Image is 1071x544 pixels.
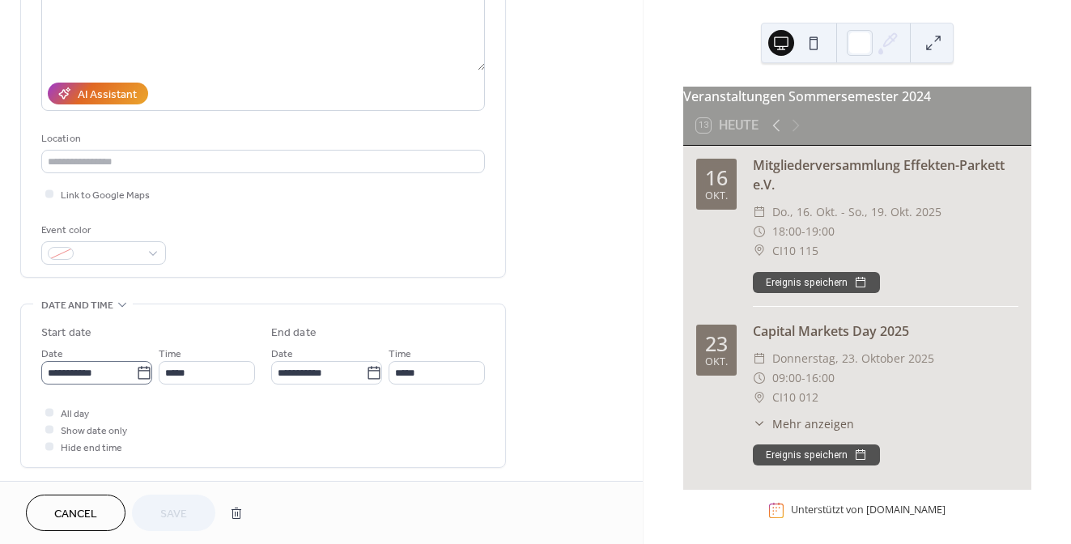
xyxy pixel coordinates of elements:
[753,202,766,222] div: ​
[41,346,63,363] span: Date
[61,423,127,440] span: Show date only
[41,130,482,147] div: Location
[753,272,880,293] button: Ereignis speichern
[753,349,766,368] div: ​
[41,325,91,342] div: Start date
[753,415,766,432] div: ​
[772,388,818,407] span: CI10 012
[705,168,728,188] div: 16
[753,155,1018,194] div: Mitgliederversammlung Effekten-Parkett e.V.
[772,349,934,368] span: Donnerstag, 23. Oktober 2025
[389,346,411,363] span: Time
[805,222,835,241] span: 19:00
[801,222,805,241] span: -
[801,368,805,388] span: -
[753,444,880,465] button: Ereignis speichern
[772,222,801,241] span: 18:00
[61,440,122,457] span: Hide end time
[772,368,801,388] span: 09:00
[41,297,113,314] span: Date and time
[753,321,1018,341] div: Capital Markets Day 2025
[54,506,97,523] span: Cancel
[753,368,766,388] div: ​
[753,241,766,261] div: ​
[705,191,728,202] div: Okt.
[78,87,137,104] div: AI Assistant
[705,357,728,368] div: Okt.
[159,346,181,363] span: Time
[41,222,163,239] div: Event color
[772,241,818,261] span: CI10 115
[61,187,150,204] span: Link to Google Maps
[753,388,766,407] div: ​
[753,222,766,241] div: ​
[271,346,293,363] span: Date
[48,83,148,104] button: AI Assistant
[772,202,941,222] span: Do., 16. Okt. - So., 19. Okt. 2025
[683,87,1031,106] div: Veranstaltungen Sommersemester 2024
[791,504,946,517] div: Unterstützt von
[753,415,854,432] button: ​Mehr anzeigen
[866,504,946,517] a: [DOMAIN_NAME]
[271,325,317,342] div: End date
[61,406,89,423] span: All day
[26,495,125,531] button: Cancel
[772,415,854,432] span: Mehr anzeigen
[805,368,835,388] span: 16:00
[705,334,728,354] div: 23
